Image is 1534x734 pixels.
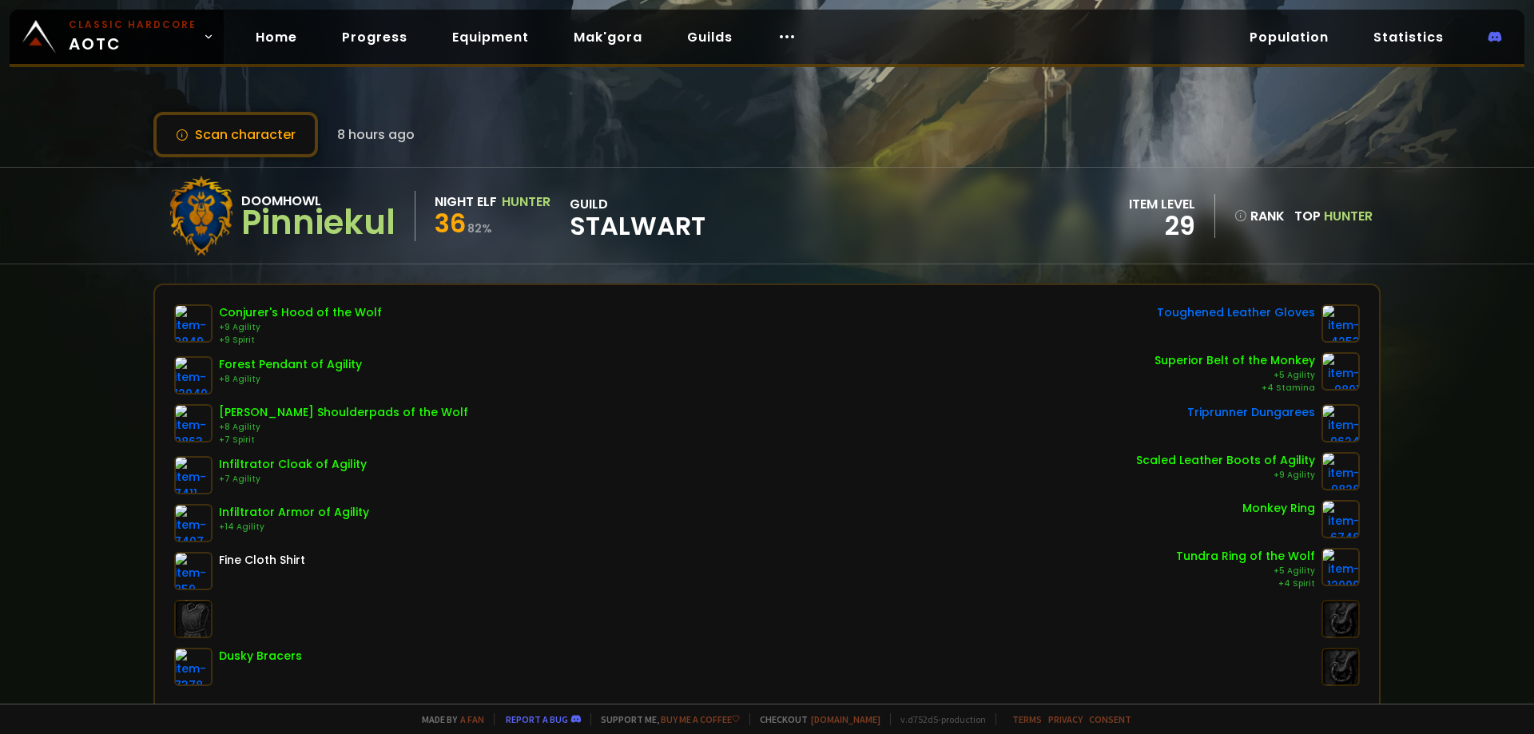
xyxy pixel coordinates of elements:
div: Fine Cloth Shirt [219,552,305,569]
img: item-6748 [1321,500,1360,538]
a: [DOMAIN_NAME] [811,713,880,725]
span: v. d752d5 - production [890,713,986,725]
a: Population [1237,21,1341,54]
span: 8 hours ago [337,125,415,145]
div: [PERSON_NAME] Shoulderpads of the Wolf [219,404,468,421]
div: +5 Agility [1176,565,1315,577]
span: AOTC [69,18,197,56]
img: item-12040 [174,356,213,395]
div: +8 Agility [219,421,468,434]
div: Hunter [502,192,550,212]
a: Privacy [1048,713,1083,725]
a: Progress [329,21,420,54]
img: item-7407 [174,504,213,542]
div: Infiltrator Cloak of Agility [219,456,367,473]
a: Guilds [674,21,745,54]
a: Classic HardcoreAOTC [10,10,224,64]
span: Made by [412,713,484,725]
div: Forest Pendant of Agility [219,356,362,373]
span: Hunter [1324,207,1373,225]
div: guild [570,194,705,238]
div: +5 Agility [1154,369,1315,382]
span: Support me, [590,713,740,725]
div: item level [1129,194,1195,214]
div: Tundra Ring of the Wolf [1176,548,1315,565]
div: Scaled Leather Boots of Agility [1136,452,1315,469]
small: 82 % [467,220,492,236]
a: Statistics [1361,21,1457,54]
span: 36 [435,205,466,241]
img: item-12009 [1321,548,1360,586]
img: item-7411 [174,456,213,494]
img: item-9624 [1321,404,1360,442]
div: +4 Spirit [1176,577,1315,590]
button: Scan character [153,112,318,157]
a: Mak'gora [561,21,655,54]
img: item-9828 [1321,452,1360,490]
img: item-859 [174,552,213,590]
div: +14 Agility [219,521,369,534]
span: Checkout [749,713,880,725]
div: Superior Belt of the Monkey [1154,352,1315,369]
div: Triprunner Dungarees [1187,404,1315,421]
div: Top [1294,206,1373,226]
div: +9 Agility [1136,469,1315,482]
img: item-9863 [174,404,213,442]
div: Dusky Bracers [219,648,302,665]
div: +8 Agility [219,373,362,386]
div: Night Elf [435,192,497,212]
div: Doomhowl [241,191,395,211]
a: Report a bug [506,713,568,725]
div: +9 Agility [219,321,382,334]
div: Monkey Ring [1242,500,1315,517]
img: item-9801 [1321,352,1360,391]
img: item-4253 [1321,304,1360,343]
a: a fan [460,713,484,725]
a: Home [243,21,310,54]
div: +7 Agility [219,473,367,486]
div: Infiltrator Armor of Agility [219,504,369,521]
a: Terms [1012,713,1042,725]
a: Buy me a coffee [661,713,740,725]
div: +9 Spirit [219,334,382,347]
img: item-7378 [174,648,213,686]
div: Conjurer's Hood of the Wolf [219,304,382,321]
div: Pinniekul [241,211,395,235]
div: +4 Stamina [1154,382,1315,395]
div: +7 Spirit [219,434,468,446]
img: item-9849 [174,304,213,343]
a: Consent [1089,713,1131,725]
div: rank [1234,206,1285,226]
div: Toughened Leather Gloves [1157,304,1315,321]
a: Equipment [439,21,542,54]
small: Classic Hardcore [69,18,197,32]
div: 29 [1129,214,1195,238]
span: Stalwart [570,214,705,238]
